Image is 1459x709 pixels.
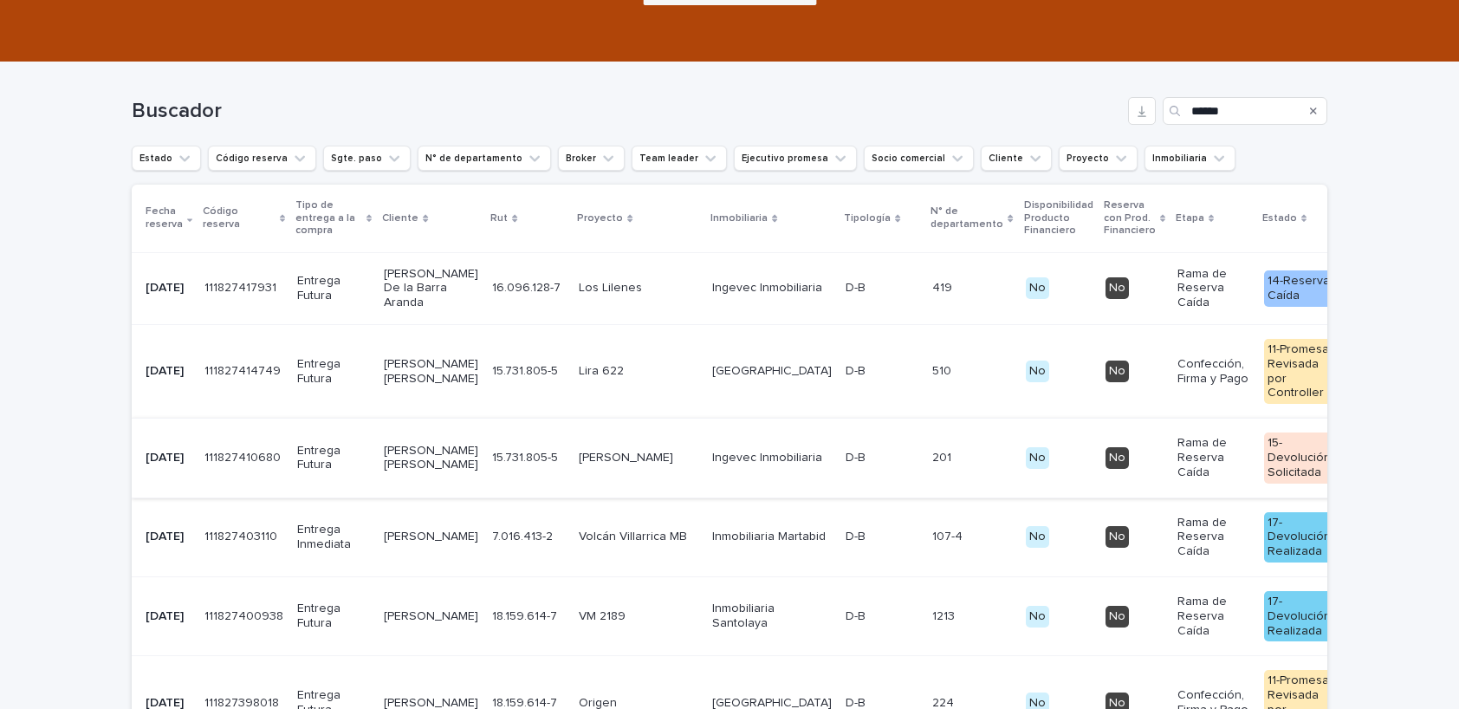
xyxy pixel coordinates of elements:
[844,209,891,228] p: Tipología
[208,146,316,171] button: Código reserva
[579,364,698,379] p: Lira 622
[146,281,191,296] p: [DATE]
[1177,516,1250,559] p: Rama de Reserva Caída
[1026,447,1049,469] div: No
[932,526,966,544] p: 107-4
[492,277,564,296] p: 16.096.128-7
[1177,357,1250,387] p: Confección, Firma y Pago
[1026,361,1049,382] div: No
[492,526,556,544] p: 7.016.413-2
[492,606,561,624] p: 18.159.614-7
[712,451,832,465] p: Ingevec Inmobiliaria
[384,267,478,310] p: [PERSON_NAME] De la Barra Aranda
[1264,433,1334,483] div: 15-Devolución Solicitada
[710,209,768,228] p: Inmobiliaria
[132,99,1121,124] h1: Buscador
[146,364,191,379] p: [DATE]
[712,602,832,631] p: Inmobiliaria Santolaya
[295,196,362,240] p: Tipo de entrega a la compra
[864,146,974,171] button: Socio comercial
[579,609,698,624] p: VM 2189
[323,146,411,171] button: Sgte. paso
[1106,447,1129,469] div: No
[1264,339,1334,404] div: 11-Promesa Revisada por Controller
[384,444,478,473] p: [PERSON_NAME] [PERSON_NAME]
[1264,512,1334,563] div: 17-Devolución Realizada
[931,202,1003,234] p: N° de departamento
[932,447,955,465] p: 201
[1106,277,1129,299] div: No
[384,530,478,544] p: [PERSON_NAME]
[846,526,869,544] p: D-B
[981,146,1052,171] button: Cliente
[1176,209,1204,228] p: Etapa
[297,274,370,303] p: Entrega Futura
[579,451,698,465] p: [PERSON_NAME]
[490,209,508,228] p: Rut
[204,606,287,624] p: 111827400938
[1264,591,1334,641] div: 17-Devolución Realizada
[558,146,625,171] button: Broker
[1177,267,1250,310] p: Rama de Reserva Caída
[203,202,276,234] p: Código reserva
[846,447,869,465] p: D-B
[297,444,370,473] p: Entrega Futura
[1177,436,1250,479] p: Rama de Reserva Caída
[492,447,561,465] p: 15.731.805-5
[579,530,698,544] p: Volcán Villarrica MB
[1106,526,1129,548] div: No
[932,361,955,379] p: 510
[846,361,869,379] p: D-B
[204,277,280,296] p: 111827417931
[932,277,956,296] p: 419
[146,530,191,544] p: [DATE]
[146,609,191,624] p: [DATE]
[146,451,191,465] p: [DATE]
[1177,595,1250,638] p: Rama de Reserva Caída
[132,146,201,171] button: Estado
[297,602,370,631] p: Entrega Futura
[1145,146,1235,171] button: Inmobiliaria
[1264,270,1334,307] div: 14-Reserva Caída
[712,281,832,296] p: Ingevec Inmobiliaria
[1024,196,1093,240] p: Disponibilidad Producto Financiero
[146,202,183,234] p: Fecha reserva
[204,447,284,465] p: 111827410680
[382,209,418,228] p: Cliente
[579,281,698,296] p: Los Lilenes
[297,357,370,387] p: Entrega Futura
[492,361,561,379] p: 15.731.805-5
[1026,277,1049,299] div: No
[1163,97,1327,125] input: Search
[1026,526,1049,548] div: No
[384,609,478,624] p: [PERSON_NAME]
[204,526,281,544] p: 111827403110
[1106,606,1129,628] div: No
[734,146,857,171] button: Ejecutivo promesa
[632,146,727,171] button: Team leader
[204,361,284,379] p: 111827414749
[418,146,551,171] button: N° de departamento
[384,357,478,387] p: [PERSON_NAME] [PERSON_NAME]
[712,530,832,544] p: Inmobiliaria Martabid
[1059,146,1138,171] button: Proyecto
[1026,606,1049,628] div: No
[712,364,832,379] p: [GEOGRAPHIC_DATA]
[1104,196,1156,240] p: Reserva con Prod. Financiero
[846,606,869,624] p: D-B
[846,277,869,296] p: D-B
[297,523,370,552] p: Entrega Inmediata
[932,606,958,624] p: 1213
[1262,209,1297,228] p: Estado
[1106,361,1129,382] div: No
[577,209,623,228] p: Proyecto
